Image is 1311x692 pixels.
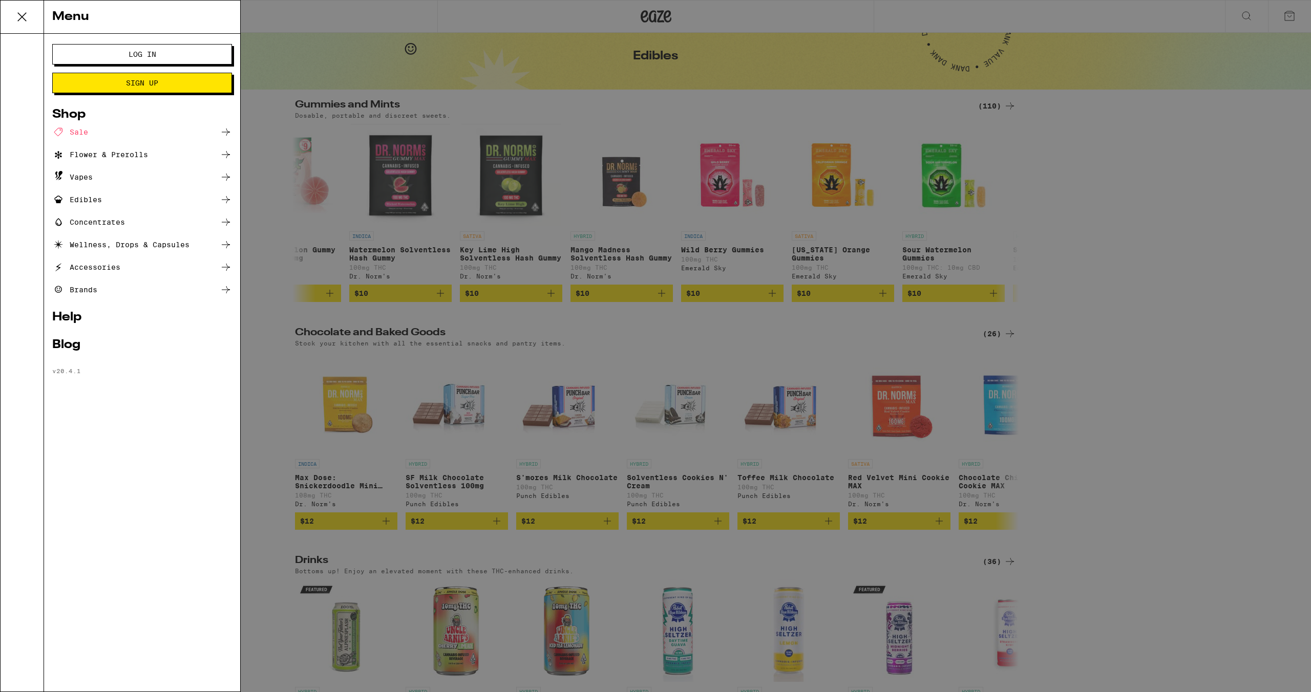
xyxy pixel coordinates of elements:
div: Flower & Prerolls [52,148,148,161]
a: Concentrates [52,216,232,228]
button: Log In [52,44,232,64]
a: Flower & Prerolls [52,148,232,161]
a: Brands [52,284,232,296]
div: Edibles [52,193,102,206]
a: Edibles [52,193,232,206]
a: Sign Up [52,79,232,87]
a: Wellness, Drops & Capsules [52,239,232,251]
a: Log In [52,50,232,58]
div: Accessories [52,261,120,273]
a: Blog [52,339,232,351]
a: Shop [52,109,232,121]
a: Accessories [52,261,232,273]
span: Sign Up [126,79,158,86]
div: Concentrates [52,216,125,228]
span: Hi. Need any help? [6,7,74,15]
span: v 20.4.1 [52,367,81,374]
div: Sale [52,126,88,138]
div: Brands [52,284,97,296]
a: Sale [52,126,232,138]
span: Log In [129,51,156,58]
div: Wellness, Drops & Capsules [52,239,189,251]
button: Sign Up [52,73,232,93]
a: Help [52,311,232,323]
a: Vapes [52,171,232,183]
div: Vapes [52,171,93,183]
div: Menu [44,1,240,34]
